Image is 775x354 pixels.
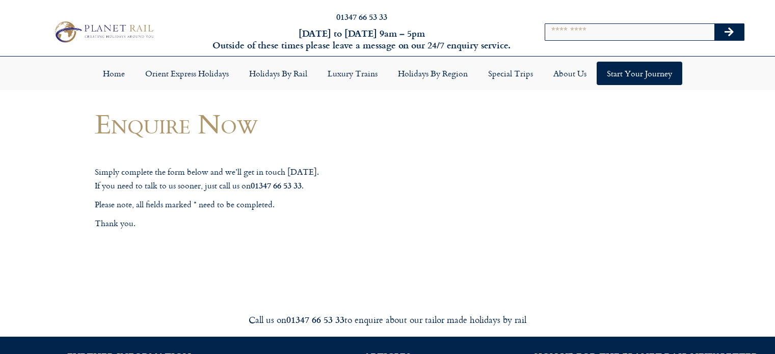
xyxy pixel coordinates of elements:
[239,62,317,85] a: Holidays by Rail
[95,198,477,211] p: Please note, all fields marked * need to be completed.
[102,314,673,325] div: Call us on to enquire about our tailor made holidays by rail
[543,62,597,85] a: About Us
[135,62,239,85] a: Orient Express Holidays
[50,19,156,45] img: Planet Rail Train Holidays Logo
[388,62,478,85] a: Holidays by Region
[209,28,514,51] h6: [DATE] to [DATE] 9am – 5pm Outside of these times please leave a message on our 24/7 enquiry serv...
[95,166,477,192] p: Simply complete the form below and we’ll get in touch [DATE]. If you need to talk to us sooner, j...
[5,62,770,85] nav: Menu
[95,217,477,230] p: Thank you.
[93,62,135,85] a: Home
[597,62,682,85] a: Start your Journey
[251,179,302,191] strong: 01347 66 53 33
[95,108,477,139] h1: Enquire Now
[286,313,344,326] strong: 01347 66 53 33
[478,62,543,85] a: Special Trips
[714,24,744,40] button: Search
[317,62,388,85] a: Luxury Trains
[336,11,387,22] a: 01347 66 53 33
